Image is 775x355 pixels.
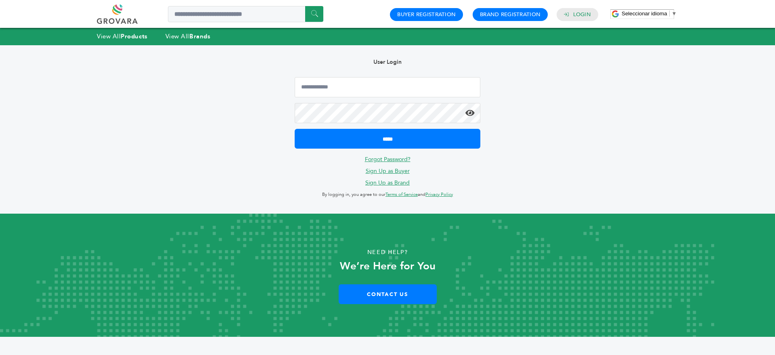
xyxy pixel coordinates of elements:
a: Sign Up as Buyer [366,167,410,175]
a: Terms of Service [385,191,418,197]
strong: Brands [189,32,210,40]
p: By logging in, you agree to our and [295,190,480,200]
span: ​ [669,11,670,17]
b: User Login [373,58,402,66]
input: Password [295,103,480,123]
a: Privacy Policy [425,191,453,197]
a: Contact Us [339,284,437,304]
a: Seleccionar idioma​ [622,11,677,17]
a: Forgot Password? [365,155,411,163]
span: ▼ [672,11,677,17]
strong: Products [121,32,147,40]
a: View AllProducts [97,32,148,40]
a: Sign Up as Brand [365,179,410,187]
input: Search a product or brand... [168,6,323,22]
a: View AllBrands [165,32,211,40]
a: Brand Registration [480,11,540,18]
input: Email Address [295,77,480,97]
strong: We’re Here for You [340,259,436,273]
a: Buyer Registration [397,11,456,18]
a: Login [573,11,591,18]
p: Need Help? [39,246,736,258]
span: Seleccionar idioma [622,11,667,17]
